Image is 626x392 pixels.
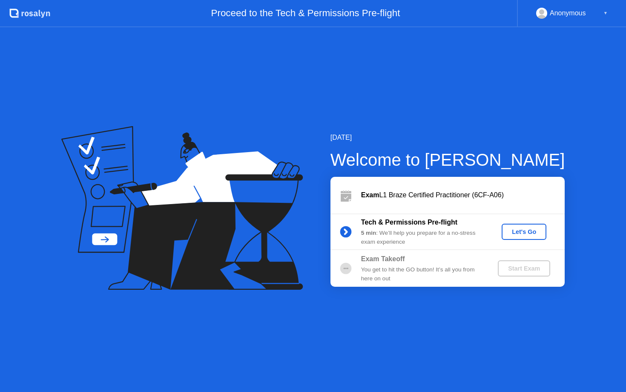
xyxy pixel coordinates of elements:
[603,8,608,19] div: ▼
[505,228,543,235] div: Let's Go
[361,190,565,200] div: L1 Braze Certified Practitioner (6CF-A06)
[361,265,484,283] div: You get to hit the GO button! It’s all you from here on out
[361,191,379,199] b: Exam
[361,255,405,262] b: Exam Takeoff
[361,230,376,236] b: 5 min
[361,219,457,226] b: Tech & Permissions Pre-flight
[330,147,565,173] div: Welcome to [PERSON_NAME]
[550,8,586,19] div: Anonymous
[330,133,565,143] div: [DATE]
[361,229,484,246] div: : We’ll help you prepare for a no-stress exam experience
[501,265,547,272] div: Start Exam
[502,224,546,240] button: Let's Go
[498,260,550,277] button: Start Exam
